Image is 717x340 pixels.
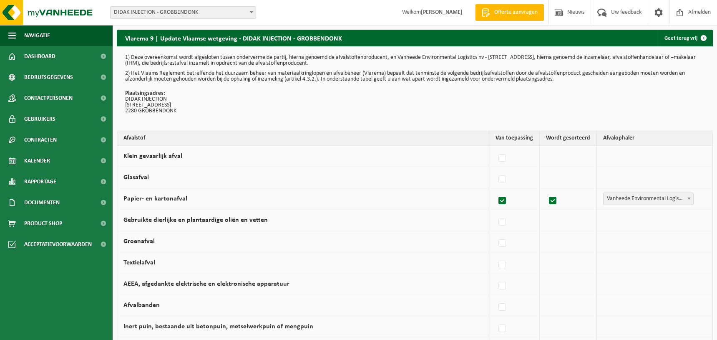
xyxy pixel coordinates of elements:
label: AEEA, afgedankte elektrische en elektronische apparatuur [123,281,289,287]
span: Dashboard [24,46,55,67]
label: Afvalbanden [123,302,160,309]
th: Van toepassing [489,131,540,146]
label: Groenafval [123,238,155,245]
span: Acceptatievoorwaarden [24,234,92,255]
span: Rapportage [24,171,56,192]
span: Vanheede Environmental Logistics [603,193,694,205]
span: Offerte aanvragen [492,8,540,17]
label: Glasafval [123,174,149,181]
span: Contactpersonen [24,88,73,109]
span: Product Shop [24,213,62,234]
span: Contracten [24,129,57,150]
label: Papier- en kartonafval [123,195,187,202]
span: Bedrijfsgegevens [24,67,73,88]
p: 2) Het Vlaams Reglement betreffende het duurzaam beheer van materiaalkringlopen en afvalbeheer (V... [125,71,704,82]
span: Navigatie [24,25,50,46]
strong: [PERSON_NAME] [421,9,463,15]
p: DIDAK INJECTION [STREET_ADDRESS] 2280 GROBBENDONK [125,91,704,114]
a: Geef terug vrij [658,30,712,46]
span: Vanheede Environmental Logistics [604,193,693,205]
label: Inert puin, bestaande uit betonpuin, metselwerkpuin of mengpuin [123,323,313,330]
th: Wordt gesorteerd [540,131,597,146]
span: DIDAK INJECTION - GROBBENDONK [111,7,256,18]
label: Textielafval [123,259,155,266]
span: DIDAK INJECTION - GROBBENDONK [110,6,256,19]
h2: Vlarema 9 | Update Vlaamse wetgeving - DIDAK INJECTION - GROBBENDONK [117,30,350,46]
p: 1) Deze overeenkomst wordt afgesloten tussen ondervermelde partij, hierna genoemd de afvalstoffen... [125,55,704,66]
span: Gebruikers [24,109,55,129]
th: Afvalstof [117,131,489,146]
span: Kalender [24,150,50,171]
label: Gebruikte dierlijke en plantaardige oliën en vetten [123,217,268,223]
label: Klein gevaarlijk afval [123,153,182,160]
span: Documenten [24,192,60,213]
strong: Plaatsingsadres: [125,90,165,96]
th: Afvalophaler [597,131,712,146]
a: Offerte aanvragen [475,4,544,21]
